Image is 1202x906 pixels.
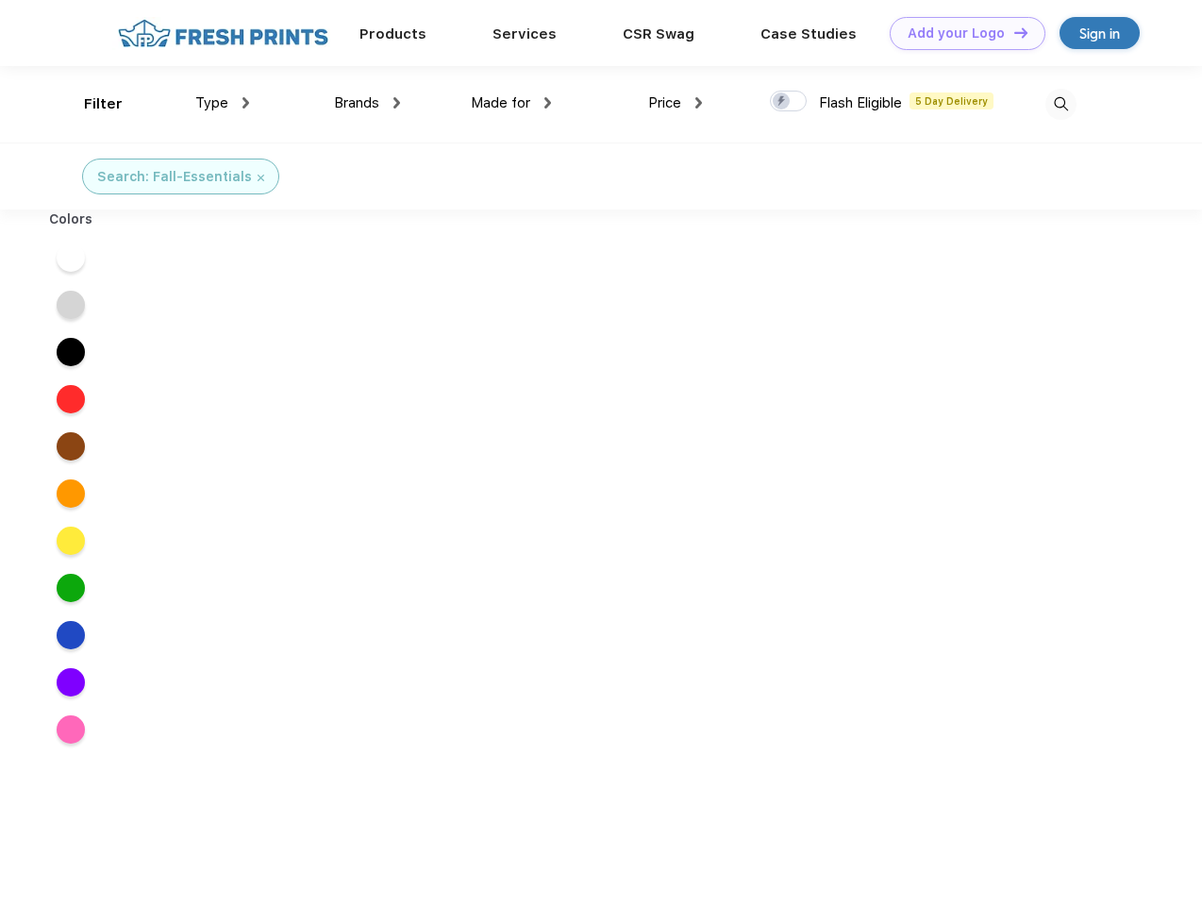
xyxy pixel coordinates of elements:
[97,167,252,187] div: Search: Fall-Essentials
[908,25,1005,42] div: Add your Logo
[258,175,264,181] img: filter_cancel.svg
[112,17,334,50] img: fo%20logo%202.webp
[471,94,530,111] span: Made for
[1014,27,1027,38] img: DT
[84,93,123,115] div: Filter
[1045,89,1077,120] img: desktop_search.svg
[393,97,400,109] img: dropdown.png
[35,210,108,229] div: Colors
[359,25,426,42] a: Products
[242,97,249,109] img: dropdown.png
[195,94,228,111] span: Type
[695,97,702,109] img: dropdown.png
[1079,23,1120,44] div: Sign in
[819,94,902,111] span: Flash Eligible
[334,94,379,111] span: Brands
[910,92,993,109] span: 5 Day Delivery
[1060,17,1140,49] a: Sign in
[544,97,551,109] img: dropdown.png
[648,94,681,111] span: Price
